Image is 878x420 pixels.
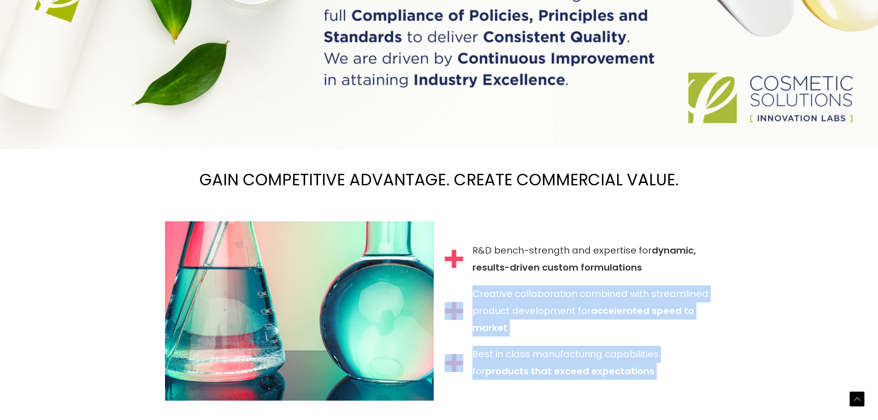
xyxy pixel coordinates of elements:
strong: products that exceed expectations [485,365,654,378]
span: R&D bench-strength and expertise for [472,242,713,276]
img: Plus Icon [445,250,463,268]
span: Creative collaboration combined with streamlined product development for [472,285,713,337]
span: Best in class manufacturing capabilities for [472,346,713,380]
strong: dynamic, results-driven custom formulations [472,244,696,274]
img: Competitive Advantage [165,221,434,400]
img: Plus Icon [445,302,463,320]
img: Plus Icon [445,354,463,373]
